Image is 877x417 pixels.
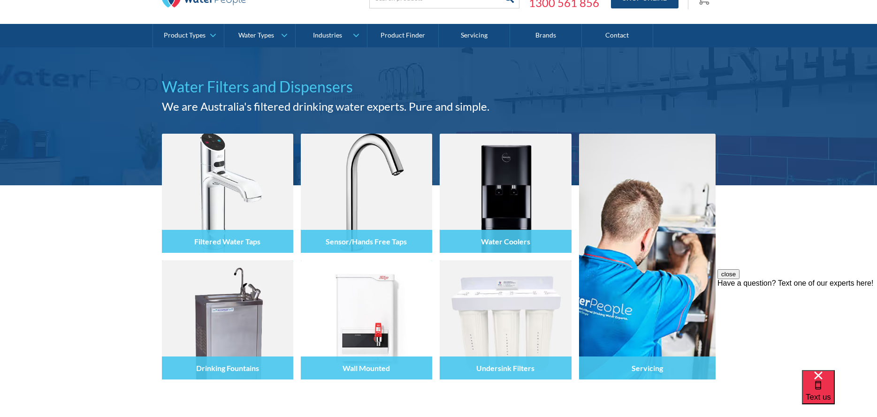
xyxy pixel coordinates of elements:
[439,24,510,47] a: Servicing
[343,364,390,372] h4: Wall Mounted
[162,260,293,379] img: Drinking Fountains
[632,364,663,372] h4: Servicing
[196,364,259,372] h4: Drinking Fountains
[153,24,224,47] a: Product Types
[313,31,342,39] div: Industries
[802,370,877,417] iframe: podium webchat widget bubble
[164,31,206,39] div: Product Types
[440,260,571,379] img: Undersink Filters
[717,269,877,382] iframe: podium webchat widget prompt
[194,237,260,246] h4: Filtered Water Taps
[367,24,439,47] a: Product Finder
[224,24,295,47] a: Water Types
[510,24,581,47] a: Brands
[481,237,530,246] h4: Water Coolers
[296,24,366,47] a: Industries
[476,364,534,372] h4: Undersink Filters
[582,24,653,47] a: Contact
[326,237,407,246] h4: Sensor/Hands Free Taps
[162,134,293,253] img: Filtered Water Taps
[238,31,274,39] div: Water Types
[579,134,716,379] a: Servicing
[301,134,432,253] img: Sensor/Hands Free Taps
[440,134,571,253] img: Water Coolers
[301,260,432,379] img: Wall Mounted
